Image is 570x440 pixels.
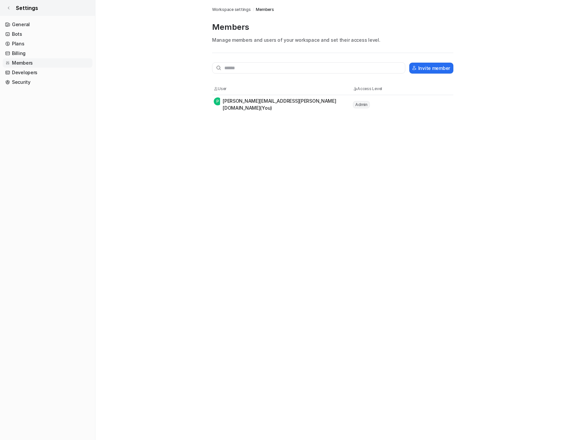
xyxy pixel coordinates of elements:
[353,85,412,92] th: Access Level
[212,22,453,32] p: Members
[3,20,92,29] a: General
[214,97,222,105] span: P
[16,4,38,12] span: Settings
[353,87,357,91] img: Access Level
[3,29,92,39] a: Bots
[253,7,254,13] span: /
[3,58,92,68] a: Members
[3,78,92,87] a: Security
[3,49,92,58] a: Billing
[353,101,370,108] span: Admin
[213,85,353,92] th: User
[214,97,352,111] div: [PERSON_NAME][EMAIL_ADDRESS][PERSON_NAME][DOMAIN_NAME] (You)
[212,7,251,13] a: Workspace settings
[256,7,274,13] a: Members
[212,36,453,43] p: Manage members and users of your workspace and set their access level.
[214,87,218,91] img: User
[409,63,453,74] button: Invite member
[3,39,92,48] a: Plans
[3,68,92,77] a: Developers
